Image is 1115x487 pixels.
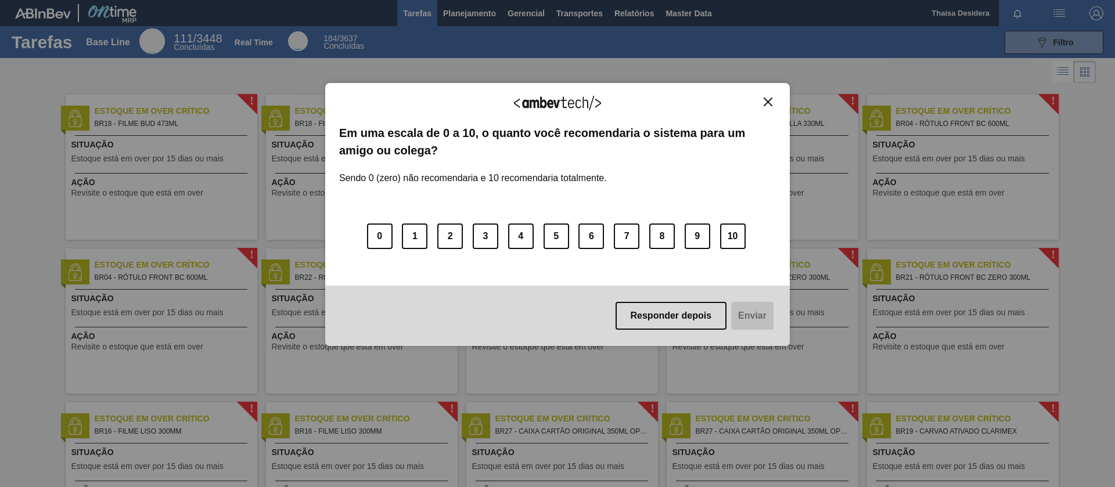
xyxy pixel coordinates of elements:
[764,98,772,106] img: Close
[339,124,776,160] label: Em uma escala de 0 a 10, o quanto você recomendaria o sistema para um amigo ou colega?
[685,223,710,249] button: 9
[402,223,427,249] button: 1
[616,302,727,330] button: Responder depois
[437,223,463,249] button: 2
[339,159,607,183] label: Sendo 0 (zero) não recomendaria e 10 recomendaria totalmente.
[614,223,639,249] button: 7
[578,223,604,249] button: 6
[367,223,393,249] button: 0
[473,223,498,249] button: 3
[508,223,534,249] button: 4
[514,96,601,110] img: Logo Ambevtech
[720,223,746,249] button: 10
[649,223,675,249] button: 8
[760,97,776,107] button: Close
[544,223,569,249] button: 5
